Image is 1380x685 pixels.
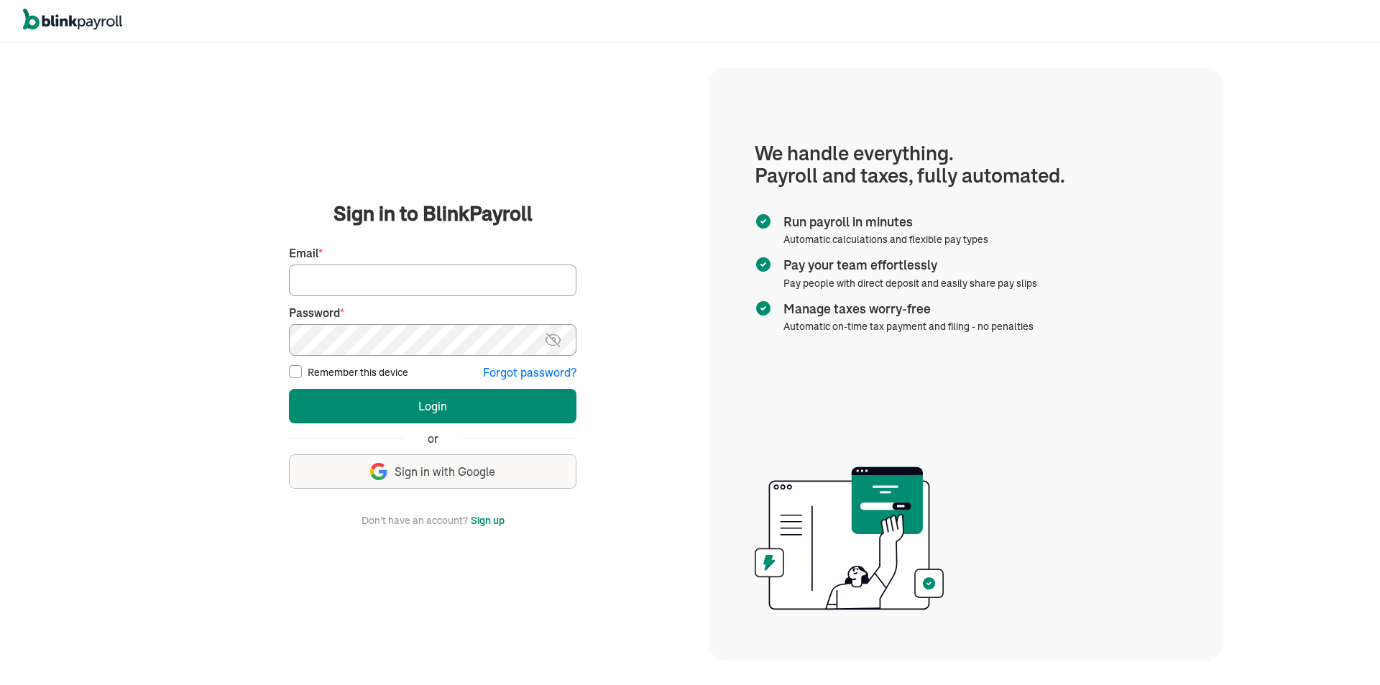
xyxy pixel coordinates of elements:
img: checkmark [755,213,772,230]
span: Automatic on-time tax payment and filing - no penalties [783,320,1034,333]
label: Remember this device [308,365,408,380]
button: Sign up [471,512,505,529]
span: Run payroll in minutes [783,213,983,231]
img: logo [23,9,122,30]
span: Pay people with direct deposit and easily share pay slips [783,277,1037,290]
button: Forgot password? [483,364,576,381]
label: Password [289,305,576,321]
label: Email [289,245,576,262]
span: Automatic calculations and flexible pay types [783,233,988,246]
span: Pay your team effortlessly [783,256,1031,275]
img: checkmark [755,256,772,273]
img: checkmark [755,300,772,317]
span: or [428,431,438,447]
button: Login [289,389,576,423]
img: illustration [755,462,944,615]
img: google [370,463,387,480]
span: Sign in with Google [395,464,495,480]
span: Sign in to BlinkPayroll [333,199,533,228]
input: Your email address [289,265,576,296]
span: Manage taxes worry-free [783,300,1028,318]
img: eye [544,331,562,349]
h1: We handle everything. Payroll and taxes, fully automated. [755,142,1177,187]
button: Sign in with Google [289,454,576,489]
span: Don't have an account? [362,512,468,529]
